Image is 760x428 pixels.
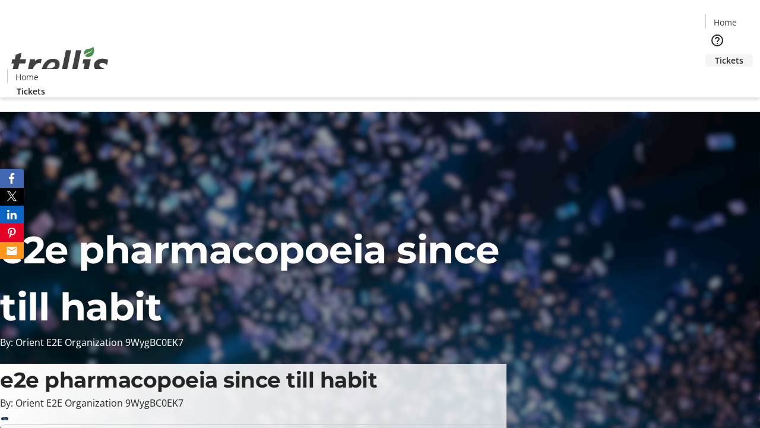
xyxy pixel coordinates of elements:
img: Orient E2E Organization 9WygBC0EK7's Logo [7,34,113,93]
button: Cart [705,67,729,90]
span: Tickets [715,54,743,67]
a: Tickets [7,85,55,97]
span: Tickets [17,85,45,97]
button: Help [705,29,729,52]
span: Home [15,71,39,83]
a: Home [8,71,46,83]
a: Tickets [705,54,753,67]
span: Home [714,16,737,29]
a: Home [706,16,744,29]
